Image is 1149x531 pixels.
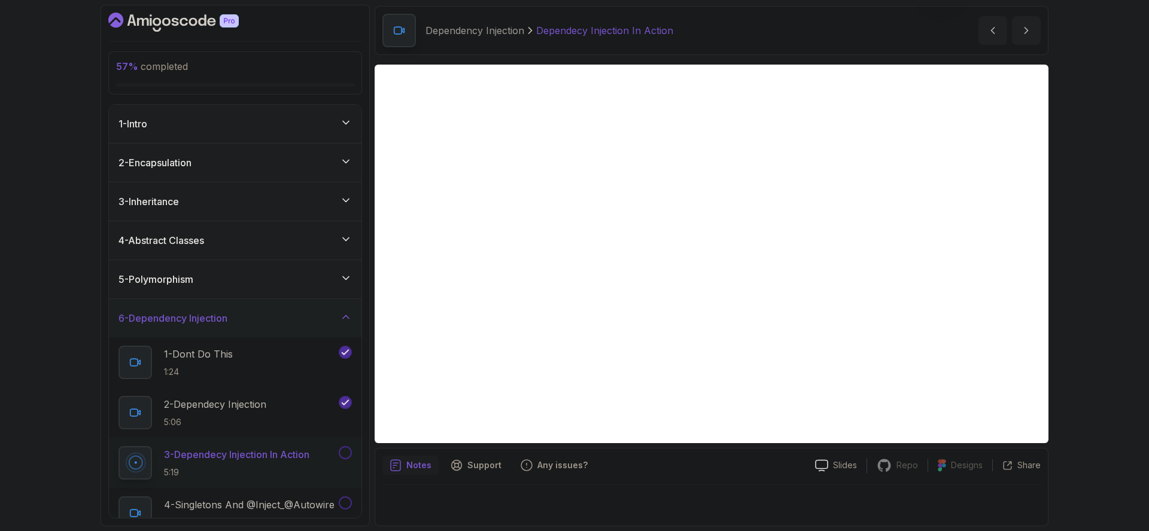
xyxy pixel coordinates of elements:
[109,105,361,143] button: 1-Intro
[118,194,179,209] h3: 3 - Inheritance
[375,65,1048,443] iframe: 3 - Dependecy Injection In Action
[467,459,501,471] p: Support
[833,459,857,471] p: Slides
[406,459,431,471] p: Notes
[164,498,335,512] p: 4 - Singletons And @Inject_@Autowire
[164,517,335,529] p: 8:04
[118,272,193,286] h3: 5 - Polymorphism
[108,13,266,32] a: Dashboard
[118,233,204,248] h3: 4 - Abstract Classes
[1017,459,1041,471] p: Share
[1012,16,1041,45] button: next content
[116,60,138,72] span: 57 %
[164,366,233,378] p: 1:24
[109,221,361,260] button: 4-Abstract Classes
[805,459,867,472] a: Slides
[443,456,509,475] button: Support button
[118,496,352,530] button: 4-Singletons And @Inject_@Autowire8:04
[118,396,352,429] button: 2-Dependecy Injection5:06
[951,459,983,471] p: Designs
[116,60,188,72] span: completed
[118,155,191,170] h3: 2 - Encapsulation
[109,260,361,298] button: 5-Polymorphism
[109,299,361,337] button: 6-Dependency Injection
[992,459,1041,471] button: Share
[164,397,266,411] p: 2 - Dependecy Injection
[896,459,918,471] p: Repo
[118,117,147,131] h3: 1 - Intro
[164,416,266,428] p: 5:06
[164,447,309,462] p: 3 - Dependecy Injection In Action
[118,346,352,379] button: 1-Dont Do This1:24
[164,466,309,478] p: 5:19
[109,144,361,182] button: 2-Encapsulation
[109,182,361,221] button: 3-Inheritance
[164,347,233,361] p: 1 - Dont Do This
[118,446,352,480] button: 3-Dependecy Injection In Action5:19
[536,23,673,38] p: Dependecy Injection In Action
[978,16,1007,45] button: previous content
[425,23,524,38] p: Dependency Injection
[513,456,595,475] button: Feedback button
[118,311,227,325] h3: 6 - Dependency Injection
[382,456,439,475] button: notes button
[537,459,588,471] p: Any issues?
